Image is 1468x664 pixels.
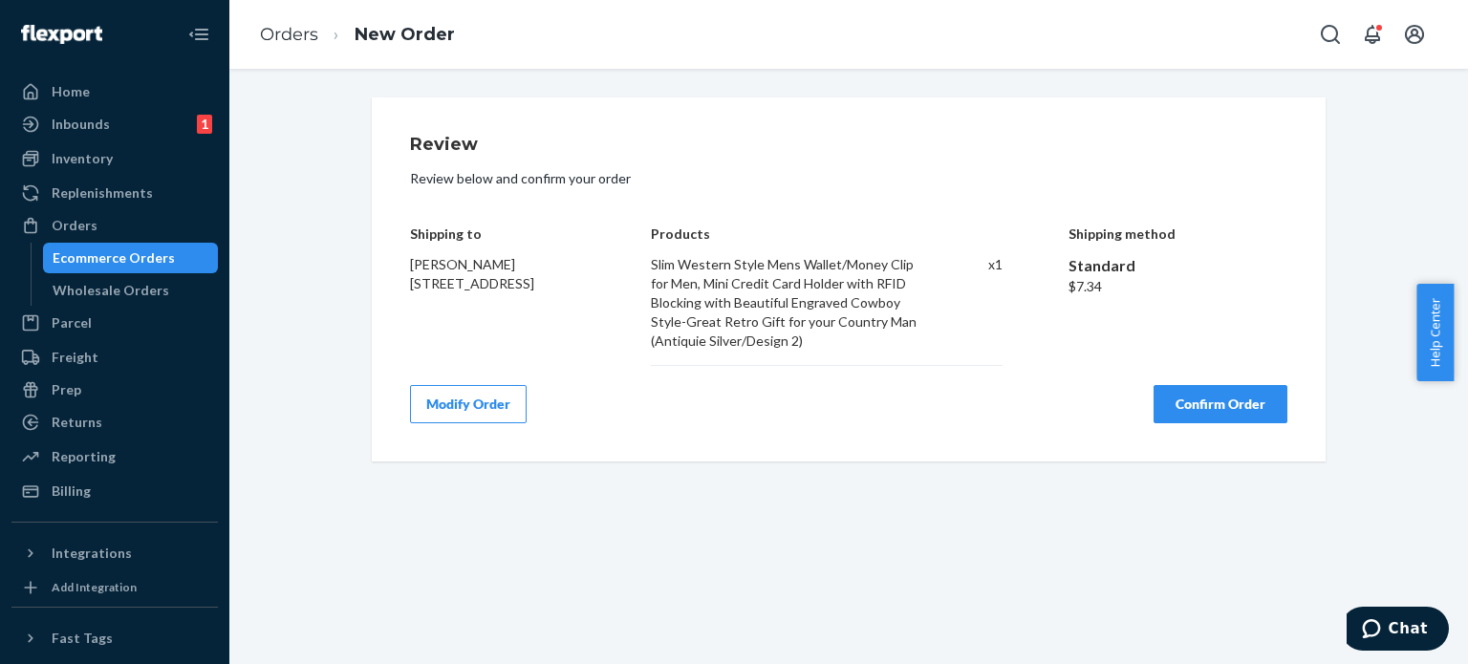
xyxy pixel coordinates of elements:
button: Open account menu [1395,15,1434,54]
div: Replenishments [52,183,153,203]
div: Ecommerce Orders [53,248,175,268]
a: Inbounds1 [11,109,218,139]
div: Slim Western Style Mens Wallet/Money Clip for Men, Mini Credit Card Holder with RFID Blocking wit... [651,255,927,351]
ol: breadcrumbs [245,7,470,63]
div: Inbounds [52,115,110,134]
div: Prep [52,380,81,399]
div: Add Integration [52,579,137,595]
button: Open Search Box [1311,15,1349,54]
button: Help Center [1416,284,1454,381]
a: Home [11,76,218,107]
a: Orders [260,24,318,45]
div: Returns [52,413,102,432]
h4: Shipping method [1069,226,1288,241]
button: Close Navigation [180,15,218,54]
a: Orders [11,210,218,241]
div: Wholesale Orders [53,281,169,300]
div: Billing [52,482,91,501]
a: Prep [11,375,218,405]
div: Home [52,82,90,101]
h1: Review [410,136,1287,155]
a: Inventory [11,143,218,174]
div: Inventory [52,149,113,168]
div: Standard [1069,255,1288,277]
a: Wholesale Orders [43,275,219,306]
div: Integrations [52,544,132,563]
div: 1 [197,115,212,134]
a: New Order [355,24,455,45]
div: Freight [52,348,98,367]
iframe: To enrich screen reader interactions, please activate Accessibility in Grammarly extension settings [1347,607,1449,654]
a: Ecommerce Orders [43,243,219,273]
h4: Shipping to [410,226,586,241]
button: Fast Tags [11,623,218,653]
button: Confirm Order [1154,385,1287,423]
p: Review below and confirm your order [410,169,1287,188]
a: Freight [11,342,218,373]
a: Add Integration [11,576,218,599]
span: [PERSON_NAME] [STREET_ADDRESS] [410,256,534,291]
div: $7.34 [1069,277,1288,296]
img: Flexport logo [21,25,102,44]
div: Orders [52,216,97,235]
h4: Products [651,226,1002,241]
a: Returns [11,407,218,438]
button: Modify Order [410,385,527,423]
a: Reporting [11,441,218,472]
button: Integrations [11,538,218,568]
div: Fast Tags [52,629,113,648]
a: Billing [11,476,218,506]
div: Reporting [52,447,116,466]
div: Parcel [52,313,92,332]
div: x 1 [947,255,1003,351]
button: Open notifications [1353,15,1392,54]
a: Replenishments [11,178,218,208]
a: Parcel [11,308,218,338]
